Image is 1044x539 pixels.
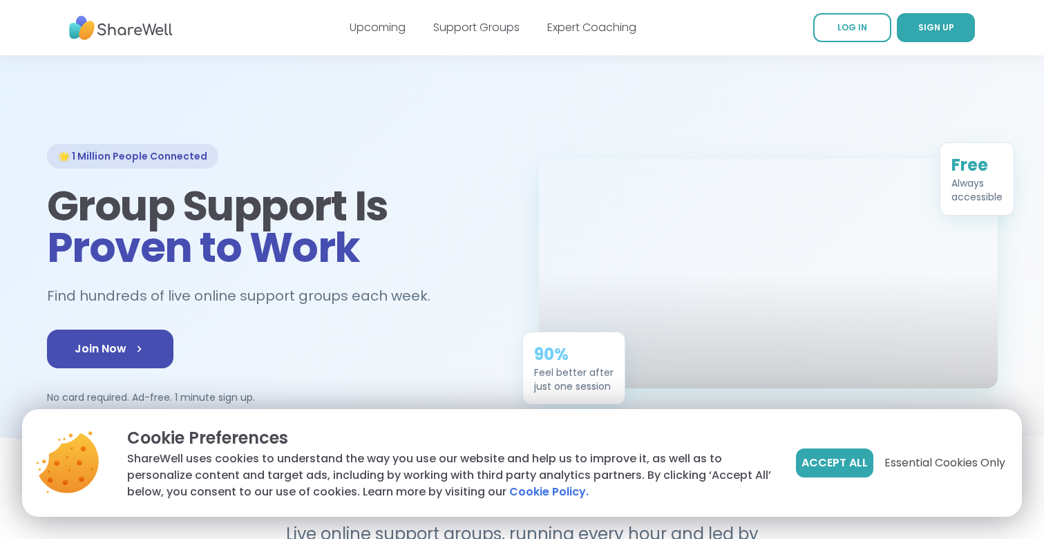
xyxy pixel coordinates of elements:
span: SIGN UP [918,21,954,33]
p: ShareWell uses cookies to understand the way you use our website and help us to improve it, as we... [127,451,774,500]
div: Always accessible [951,176,1003,204]
h1: Group Support Is [47,185,506,268]
span: Essential Cookies Only [884,455,1005,471]
button: Accept All [796,448,873,477]
a: LOG IN [813,13,891,42]
a: Join Now [47,330,173,368]
h2: Find hundreds of live online support groups each week. [47,285,445,308]
a: SIGN UP [897,13,975,42]
div: Feel better after just one session [534,366,614,393]
div: 90% [534,343,614,366]
p: No card required. Ad-free. 1 minute sign up. [47,390,506,404]
a: Support Groups [433,19,520,35]
a: Expert Coaching [547,19,636,35]
div: Free [951,154,1003,176]
img: ShareWell Nav Logo [69,9,173,47]
span: LOG IN [837,21,867,33]
span: Accept All [801,455,868,471]
span: Join Now [75,341,146,357]
div: 🌟 1 Million People Connected [47,144,218,169]
p: Cookie Preferences [127,426,774,451]
span: Proven to Work [47,218,360,276]
a: Upcoming [350,19,406,35]
a: Cookie Policy. [509,484,589,500]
